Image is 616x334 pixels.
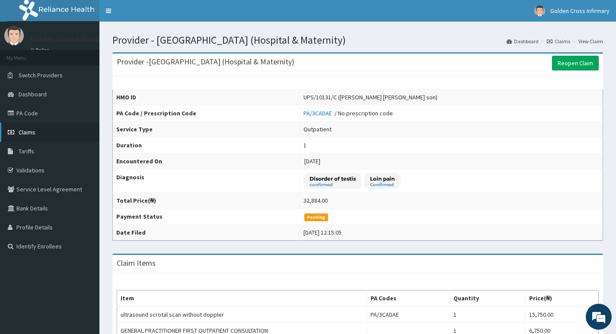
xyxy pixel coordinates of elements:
[113,121,300,137] th: Service Type
[304,157,320,165] span: [DATE]
[142,4,163,25] div: Minimize live chat window
[4,236,165,266] textarea: Type your message and hit 'Enter'
[113,169,300,193] th: Diagnosis
[113,89,300,105] th: HMO ID
[4,26,24,45] img: User Image
[50,109,119,196] span: We're online!
[113,137,300,153] th: Duration
[310,183,356,187] small: confirmed
[370,175,395,182] p: Loin pain
[117,58,294,66] h3: Provider - [GEOGRAPHIC_DATA] (Hospital & Maternity)
[367,306,450,323] td: PA/3CADAE
[303,196,328,205] div: 32,884.00
[113,193,300,209] th: Total Price(₦)
[113,209,300,225] th: Payment Status
[16,43,35,65] img: d_794563401_company_1708531726252_794563401
[303,141,306,150] div: 1
[303,93,437,102] div: UPS/10131/C ([PERSON_NAME] [PERSON_NAME] son)
[526,306,599,323] td: 15,750.00
[30,47,51,53] a: Online
[304,213,328,221] span: Pending
[30,35,106,43] p: Golden Cross Infirmary
[367,290,450,307] th: PA Codes
[303,125,332,134] div: Outpatient
[450,290,526,307] th: Quantity
[547,38,570,45] a: Claims
[19,90,47,98] span: Dashboard
[303,109,335,117] a: PA/3CADAE
[113,225,300,241] th: Date Filed
[310,175,356,182] p: Disorder of testis
[117,259,156,267] h3: Claim Items
[19,71,63,79] span: Switch Providers
[117,290,367,307] th: Item
[578,38,603,45] a: View Claim
[19,147,34,155] span: Tariffs
[117,306,367,323] td: ultrasound scrotal scan without doppler
[370,183,395,187] small: Confirmed
[45,48,145,60] div: Chat with us now
[113,105,300,121] th: PA Code / Prescription Code
[113,153,300,169] th: Encountered On
[507,38,539,45] a: Dashboard
[19,128,35,136] span: Claims
[303,109,393,118] div: / No prescription code
[550,7,610,15] span: Golden Cross Infirmary
[534,6,545,16] img: User Image
[450,306,526,323] td: 1
[303,228,342,237] div: [DATE] 12:15:05
[112,35,603,46] h1: Provider - [GEOGRAPHIC_DATA] (Hospital & Maternity)
[526,290,599,307] th: Price(₦)
[552,56,599,70] a: Reopen Claim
